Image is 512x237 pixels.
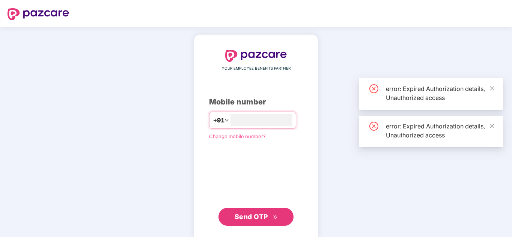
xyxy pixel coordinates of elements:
span: close [489,123,495,128]
img: logo [8,8,69,20]
span: double-right [273,215,278,220]
div: error: Expired Authorization details, Unauthorized access [386,84,494,102]
span: close-circle [369,122,378,131]
a: Change mobile number? [209,133,266,139]
span: close-circle [369,84,378,93]
div: Mobile number [209,96,303,108]
button: Send OTPdouble-right [218,208,294,226]
span: close [489,86,495,91]
img: logo [225,50,287,62]
span: +91 [213,116,224,125]
div: error: Expired Authorization details, Unauthorized access [386,122,494,140]
span: YOUR EMPLOYEE BENEFITS PARTNER [222,66,291,72]
span: Send OTP [235,213,268,221]
span: down [224,118,229,122]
